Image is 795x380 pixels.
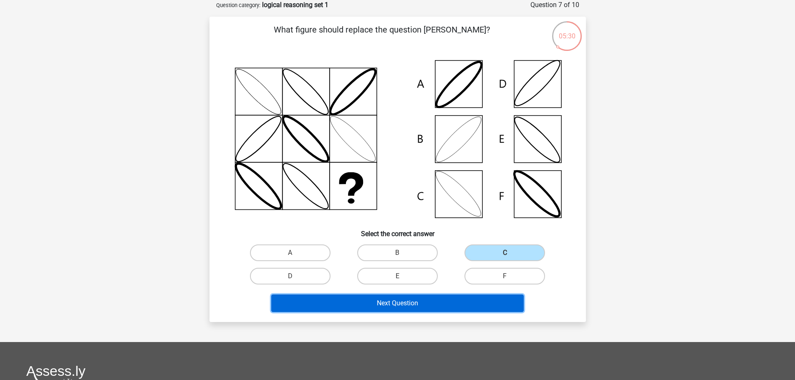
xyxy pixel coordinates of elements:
[223,223,573,238] h6: Select the correct answer
[250,244,331,261] label: A
[464,244,545,261] label: C
[551,20,583,41] div: 05:30
[271,294,524,312] button: Next Question
[216,2,260,8] small: Question category:
[262,1,328,9] strong: logical reasoning set 1
[250,268,331,284] label: D
[357,244,438,261] label: B
[464,268,545,284] label: F
[357,268,438,284] label: E
[223,23,541,48] p: What figure should replace the question [PERSON_NAME]?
